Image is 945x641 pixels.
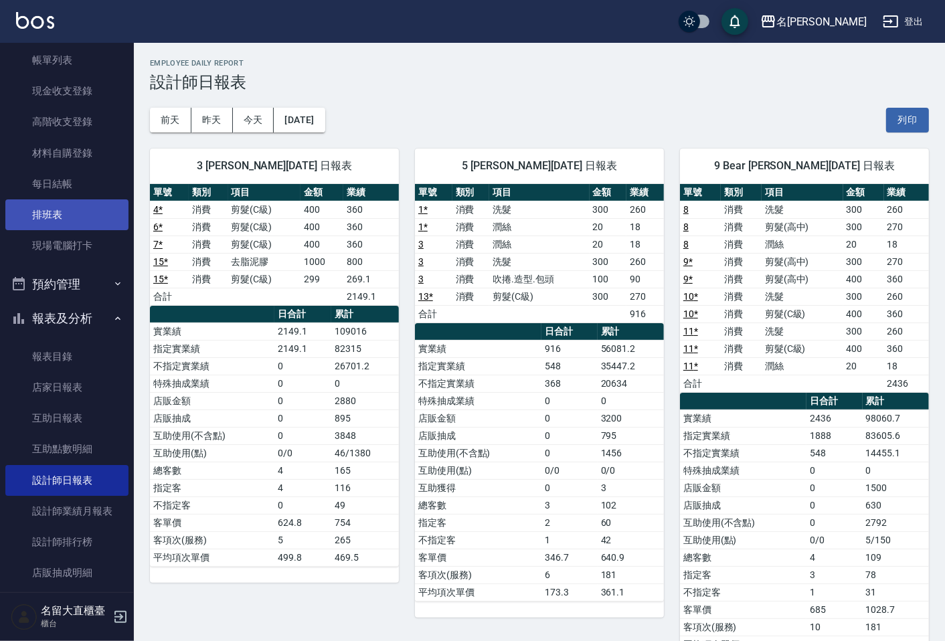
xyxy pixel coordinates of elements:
td: 360 [343,218,399,236]
td: 消費 [189,253,228,270]
td: 26701.2 [331,357,399,375]
td: 0 [274,427,331,444]
td: 0 [274,357,331,375]
th: 單號 [680,184,721,201]
td: 2149.1 [274,323,331,340]
td: 270 [884,218,929,236]
td: 4 [274,479,331,496]
td: 0 [806,514,862,531]
td: 消費 [189,218,228,236]
td: 指定實業績 [680,427,806,444]
td: 合計 [150,288,189,305]
td: 300 [843,218,884,236]
td: 360 [343,201,399,218]
td: 78 [863,566,929,583]
td: 360 [884,340,929,357]
td: 剪髮(C級) [228,201,301,218]
td: 0 [274,375,331,392]
td: 潤絲 [762,357,843,375]
a: 3 [418,274,424,284]
td: 1888 [806,427,862,444]
td: 指定客 [415,514,541,531]
td: 624.8 [274,514,331,531]
button: 今天 [233,108,274,132]
span: 3 [PERSON_NAME][DATE] 日報表 [166,159,383,173]
td: 368 [541,375,597,392]
th: 金額 [843,184,884,201]
td: 548 [806,444,862,462]
td: 互助使用(點) [150,444,274,462]
td: 店販抽成 [680,496,806,514]
td: 0/0 [541,462,597,479]
td: 260 [626,253,664,270]
td: 客單價 [415,549,541,566]
td: 400 [843,305,884,323]
td: 6 [541,566,597,583]
td: 互助使用(不含點) [150,427,274,444]
td: 109016 [331,323,399,340]
td: 店販抽成 [150,409,274,427]
td: 270 [626,288,664,305]
td: 300 [843,323,884,340]
button: 前天 [150,108,191,132]
th: 項目 [489,184,589,201]
td: 總客數 [680,549,806,566]
td: 合計 [680,375,721,392]
td: 2880 [331,392,399,409]
td: 5/150 [863,531,929,549]
td: 店販抽成 [415,427,541,444]
td: 洗髮 [762,201,843,218]
td: 10 [806,618,862,636]
td: 客單價 [680,601,806,618]
td: 102 [598,496,664,514]
table: a dense table [150,184,399,306]
td: 0/0 [598,462,664,479]
td: 260 [884,288,929,305]
td: 2149.1 [274,340,331,357]
td: 消費 [721,218,762,236]
td: 83605.6 [863,427,929,444]
td: 49 [331,496,399,514]
a: 現金收支登錄 [5,76,128,106]
td: 互助使用(點) [680,531,806,549]
td: 2149.1 [343,288,399,305]
a: 8 [683,239,689,250]
td: 300 [590,201,627,218]
td: 0 [806,462,862,479]
td: 0 [598,392,664,409]
td: 潤絲 [489,218,589,236]
td: 互助使用(點) [415,462,541,479]
td: 630 [863,496,929,514]
th: 累計 [863,393,929,410]
td: 洗髮 [489,253,589,270]
td: 不指定實業績 [680,444,806,462]
td: 20 [590,236,627,253]
a: 帳單列表 [5,45,128,76]
th: 業績 [626,184,664,201]
td: 300 [590,253,627,270]
td: 不指定實業績 [150,357,274,375]
td: 31 [863,583,929,601]
td: 360 [884,270,929,288]
td: 0/0 [274,444,331,462]
td: 不指定客 [680,583,806,601]
td: 90 [626,270,664,288]
td: 20634 [598,375,664,392]
td: 不指定客 [150,496,274,514]
td: 消費 [721,288,762,305]
a: 8 [683,221,689,232]
td: 指定實業績 [415,357,541,375]
a: 互助日報表 [5,403,128,434]
td: 洗髮 [762,288,843,305]
td: 300 [843,288,884,305]
td: 0 [806,496,862,514]
td: 0 [541,392,597,409]
td: 3200 [598,409,664,427]
td: 916 [541,340,597,357]
a: 店家日報表 [5,372,128,403]
td: 實業績 [415,340,541,357]
th: 單號 [415,184,452,201]
td: 400 [300,218,343,236]
td: 2436 [806,409,862,427]
th: 累計 [331,306,399,323]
